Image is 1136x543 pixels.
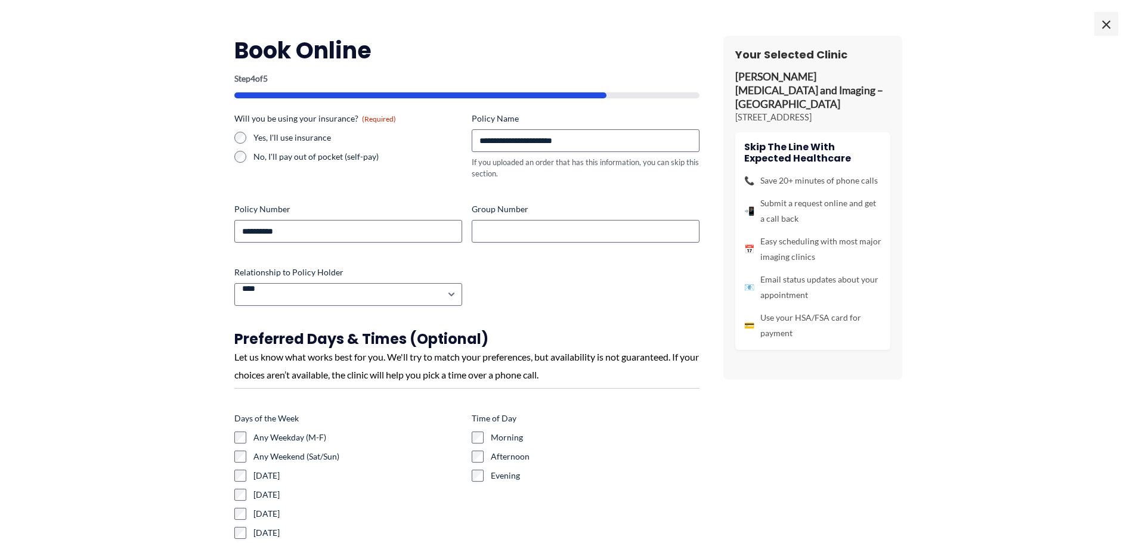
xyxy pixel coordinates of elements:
[253,432,462,443] label: Any Weekday (M-F)
[472,203,699,215] label: Group Number
[253,508,462,520] label: [DATE]
[735,70,890,111] p: [PERSON_NAME] [MEDICAL_DATA] and Imaging – [GEOGRAPHIC_DATA]
[234,113,396,125] legend: Will you be using your insurance?
[253,489,462,501] label: [DATE]
[735,111,890,123] p: [STREET_ADDRESS]
[234,348,699,383] div: Let us know what works best for you. We'll try to match your preferences, but availability is not...
[253,527,462,539] label: [DATE]
[491,470,699,482] label: Evening
[234,266,462,278] label: Relationship to Policy Holder
[234,412,299,424] legend: Days of the Week
[234,203,462,215] label: Policy Number
[744,318,754,333] span: 💳
[744,234,881,265] li: Easy scheduling with most major imaging clinics
[491,451,699,463] label: Afternoon
[744,272,881,303] li: Email status updates about your appointment
[263,73,268,83] span: 5
[744,280,754,295] span: 📧
[744,203,754,219] span: 📲
[253,132,462,144] label: Yes, I'll use insurance
[744,173,754,188] span: 📞
[744,196,881,226] li: Submit a request online and get a call back
[491,432,699,443] label: Morning
[362,114,396,123] span: (Required)
[1094,12,1118,36] span: ×
[253,451,462,463] label: Any Weekend (Sat/Sun)
[234,36,699,65] h2: Book Online
[234,75,699,83] p: Step of
[744,241,754,257] span: 📅
[250,73,255,83] span: 4
[253,151,462,163] label: No, I'll pay out of pocket (self-pay)
[744,173,881,188] li: Save 20+ minutes of phone calls
[472,113,699,125] label: Policy Name
[472,157,699,179] div: If you uploaded an order that has this information, you can skip this section.
[234,330,699,348] h3: Preferred Days & Times (Optional)
[744,310,881,341] li: Use your HSA/FSA card for payment
[253,470,462,482] label: [DATE]
[472,412,516,424] legend: Time of Day
[744,141,881,164] h4: Skip the line with Expected Healthcare
[735,48,890,61] h3: Your Selected Clinic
